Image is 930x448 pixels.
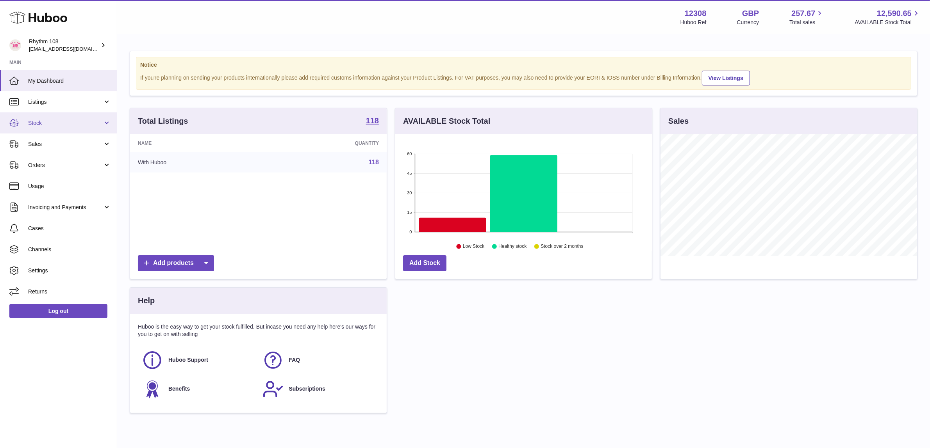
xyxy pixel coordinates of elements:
[28,288,111,295] span: Returns
[366,117,379,126] a: 118
[855,8,921,26] a: 12,590.65 AVAILABLE Stock Total
[140,61,907,69] strong: Notice
[789,8,824,26] a: 257.67 Total sales
[877,8,912,19] span: 12,590.65
[680,19,707,26] div: Huboo Ref
[262,379,375,400] a: Subscriptions
[266,134,387,152] th: Quantity
[289,356,300,364] span: FAQ
[668,116,689,126] h3: Sales
[28,267,111,274] span: Settings
[407,151,412,156] text: 60
[28,225,111,232] span: Cases
[142,379,255,400] a: Benefits
[791,8,815,19] span: 257.67
[407,210,412,215] text: 15
[28,77,111,85] span: My Dashboard
[28,119,103,127] span: Stock
[142,350,255,371] a: Huboo Support
[685,8,707,19] strong: 12308
[28,183,111,190] span: Usage
[28,204,103,211] span: Invoicing and Payments
[9,304,107,318] a: Log out
[168,385,190,393] span: Benefits
[138,116,188,126] h3: Total Listings
[366,117,379,124] strong: 118
[407,190,412,195] text: 30
[368,159,379,165] a: 118
[289,385,325,393] span: Subscriptions
[403,116,490,126] h3: AVAILABLE Stock Total
[498,244,527,249] text: Healthy stock
[130,152,266,172] td: With Huboo
[140,69,907,85] div: If you're planning on sending your products internationally please add required customs informati...
[789,19,824,26] span: Total sales
[9,39,21,51] img: orders@rhythm108.com
[130,134,266,152] th: Name
[29,38,99,53] div: Rhythm 108
[168,356,208,364] span: Huboo Support
[262,350,375,371] a: FAQ
[737,19,759,26] div: Currency
[138,323,379,338] p: Huboo is the easy way to get your stock fulfilled. But incase you need any help here's our ways f...
[138,255,214,271] a: Add products
[407,171,412,176] text: 45
[742,8,759,19] strong: GBP
[463,244,485,249] text: Low Stock
[28,98,103,106] span: Listings
[138,295,155,306] h3: Help
[541,244,583,249] text: Stock over 2 months
[409,229,412,234] text: 0
[702,71,750,85] a: View Listings
[403,255,446,271] a: Add Stock
[28,140,103,148] span: Sales
[28,162,103,169] span: Orders
[855,19,921,26] span: AVAILABLE Stock Total
[28,246,111,253] span: Channels
[29,46,115,52] span: [EMAIL_ADDRESS][DOMAIN_NAME]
